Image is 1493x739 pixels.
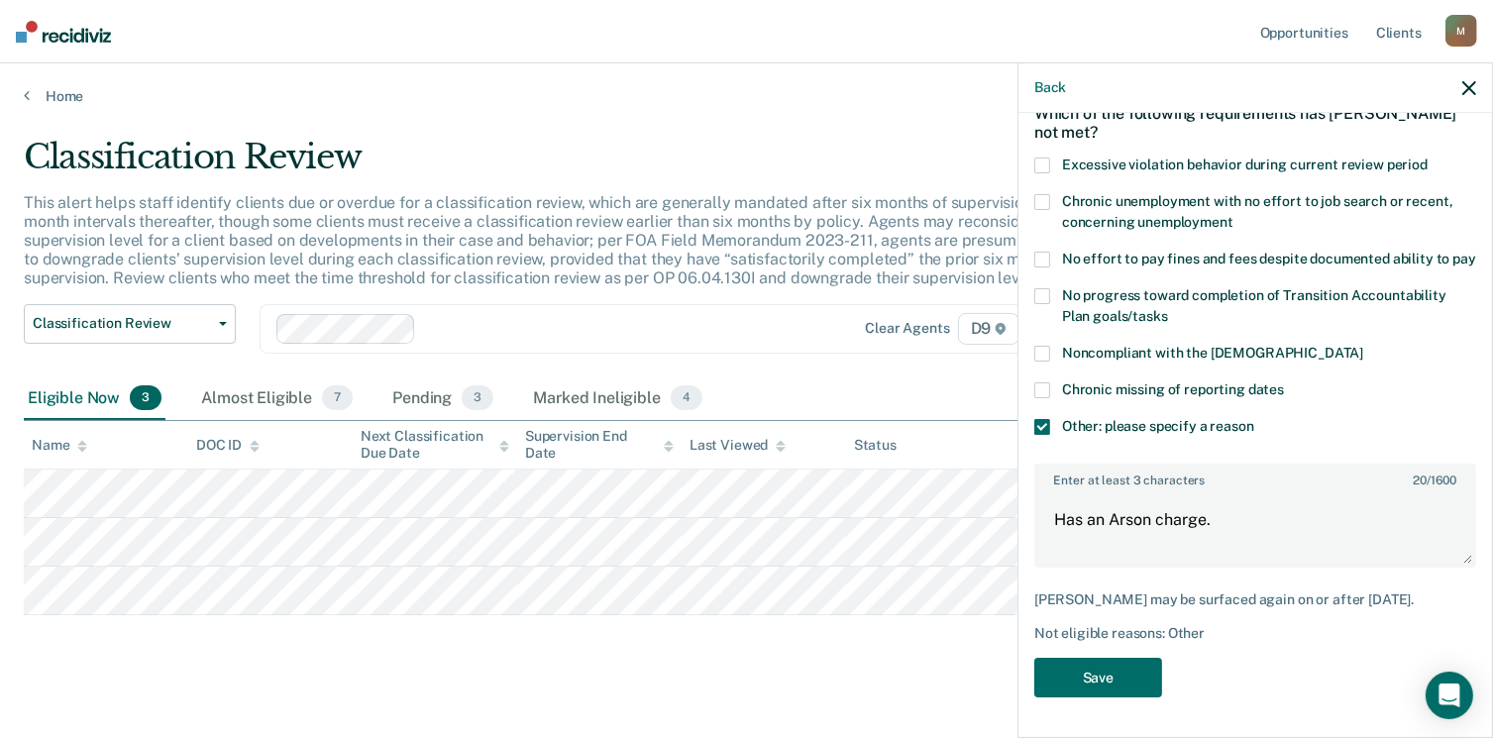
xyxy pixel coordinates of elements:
span: D9 [958,313,1020,345]
p: This alert helps staff identify clients due or overdue for a classification review, which are gen... [24,193,1130,288]
span: Chronic missing of reporting dates [1062,381,1284,397]
span: Classification Review [33,315,211,332]
a: Home [24,87,1469,105]
div: Clear agents [865,320,949,337]
span: 3 [462,385,493,411]
div: Name [32,437,87,454]
span: 20 [1413,474,1427,487]
div: [PERSON_NAME] may be surfaced again on or after [DATE]. [1034,591,1476,608]
div: M [1445,15,1477,47]
div: Not eligible reasons: Other [1034,625,1476,642]
div: Which of the following requirements has [PERSON_NAME] not met? [1034,88,1476,158]
div: Almost Eligible [197,377,357,421]
span: 7 [322,385,353,411]
span: / 1600 [1413,474,1456,487]
span: Noncompliant with the [DEMOGRAPHIC_DATA] [1062,345,1363,361]
span: Chronic unemployment with no effort to job search or recent, concerning unemployment [1062,193,1453,230]
div: Status [854,437,897,454]
span: 4 [671,385,702,411]
span: 3 [130,385,161,411]
button: Back [1034,79,1066,96]
div: Pending [388,377,497,421]
div: DOC ID [196,437,260,454]
span: No progress toward completion of Transition Accountability Plan goals/tasks [1062,287,1446,324]
div: Next Classification Due Date [361,428,509,462]
div: Classification Review [24,137,1143,193]
span: No effort to pay fines and fees despite documented ability to pay [1062,251,1476,266]
div: Eligible Now [24,377,165,421]
div: Last Viewed [690,437,786,454]
span: Excessive violation behavior during current review period [1062,157,1428,172]
button: Save [1034,658,1162,698]
textarea: Has an Arson charge. [1036,492,1474,566]
span: Other: please specify a reason [1062,418,1254,434]
img: Recidiviz [16,21,111,43]
div: Open Intercom Messenger [1426,672,1473,719]
div: Marked Ineligible [529,377,706,421]
label: Enter at least 3 characters [1036,466,1474,487]
div: Supervision End Date [525,428,674,462]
